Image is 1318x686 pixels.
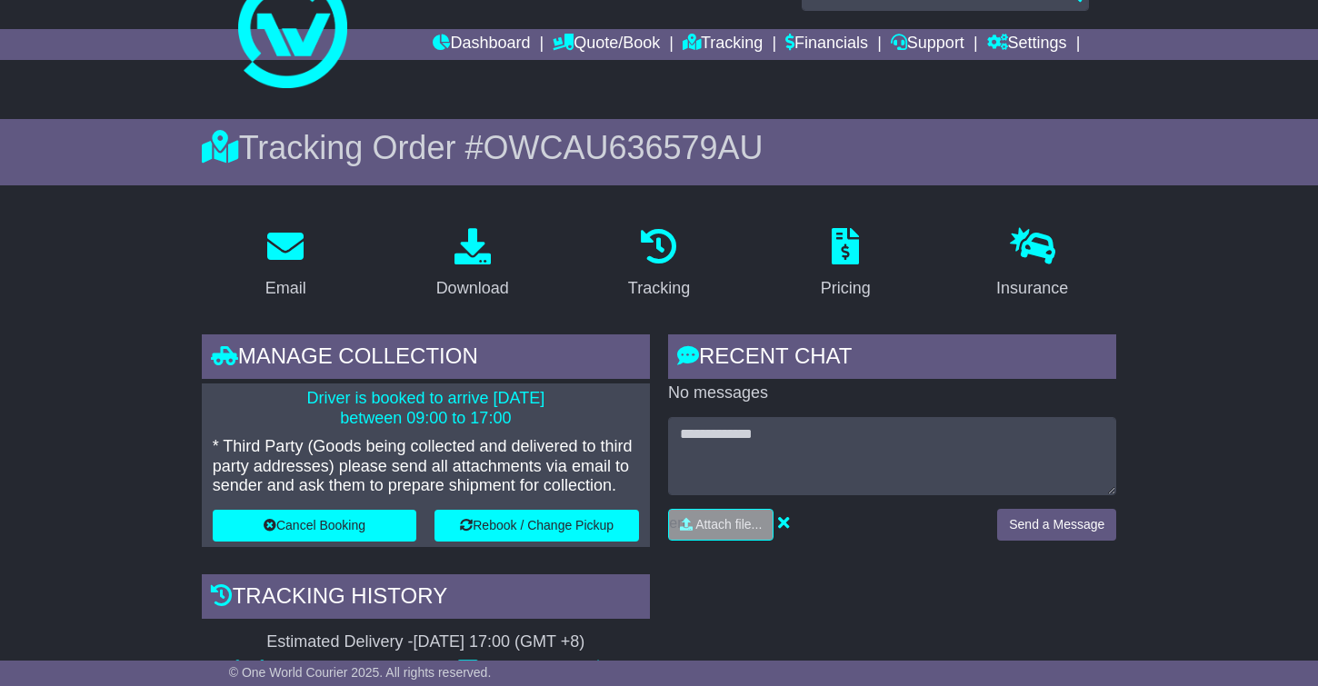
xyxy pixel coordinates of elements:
div: Estimated Delivery - [202,632,650,652]
div: RECENT CHAT [668,334,1116,383]
button: Send a Message [997,509,1116,541]
a: Download [424,222,521,307]
div: Insurance [996,276,1068,301]
p: * Third Party (Goods being collected and delivered to third party addresses) please send all atta... [213,437,639,496]
p: No messages [668,383,1116,403]
a: Settings [987,29,1067,60]
p: Driver is booked to arrive [DATE] between 09:00 to 17:00 [213,389,639,428]
span: © One World Courier 2025. All rights reserved. [229,665,492,680]
a: Quote/Book [553,29,660,60]
div: Email [265,276,306,301]
div: Tracking [628,276,690,301]
a: Support [891,29,964,60]
span: OWCAU636579AU [483,129,763,166]
button: Rebook / Change Pickup [434,510,639,542]
div: Manage collection [202,334,650,383]
a: Insurance [984,222,1080,307]
a: Email [254,222,318,307]
a: Financials [785,29,868,60]
a: Dashboard [433,29,530,60]
div: [DATE] 17:00 (GMT +8) [413,632,584,652]
a: Tracking [683,29,763,60]
a: Pricing [809,222,883,307]
a: Tracking [616,222,702,307]
div: Tracking history [202,574,650,623]
div: Tracking Order # [202,128,1117,167]
div: Download [436,276,509,301]
div: Pricing [821,276,871,301]
button: Cancel Booking [213,510,417,542]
